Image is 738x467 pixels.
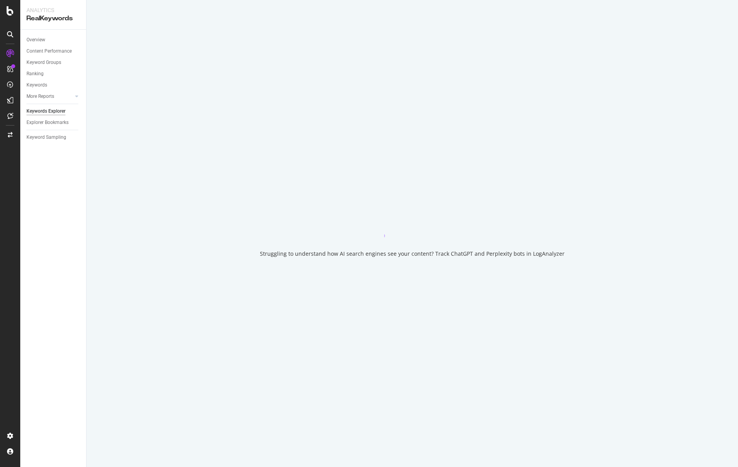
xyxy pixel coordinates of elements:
div: Struggling to understand how AI search engines see your content? Track ChatGPT and Perplexity bot... [260,250,565,258]
a: Keywords [26,81,81,89]
a: Keyword Groups [26,58,81,67]
div: Keywords Explorer [26,107,65,115]
a: Keyword Sampling [26,133,81,142]
a: Overview [26,36,81,44]
div: Keywords [26,81,47,89]
div: Ranking [26,70,44,78]
div: Keyword Groups [26,58,61,67]
div: Explorer Bookmarks [26,119,69,127]
div: Analytics [26,6,80,14]
div: Overview [26,36,45,44]
div: More Reports [26,92,54,101]
div: Content Performance [26,47,72,55]
div: animation [384,209,440,237]
a: Keywords Explorer [26,107,81,115]
div: RealKeywords [26,14,80,23]
a: Ranking [26,70,81,78]
a: More Reports [26,92,73,101]
a: Content Performance [26,47,81,55]
a: Explorer Bookmarks [26,119,81,127]
div: Keyword Sampling [26,133,66,142]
